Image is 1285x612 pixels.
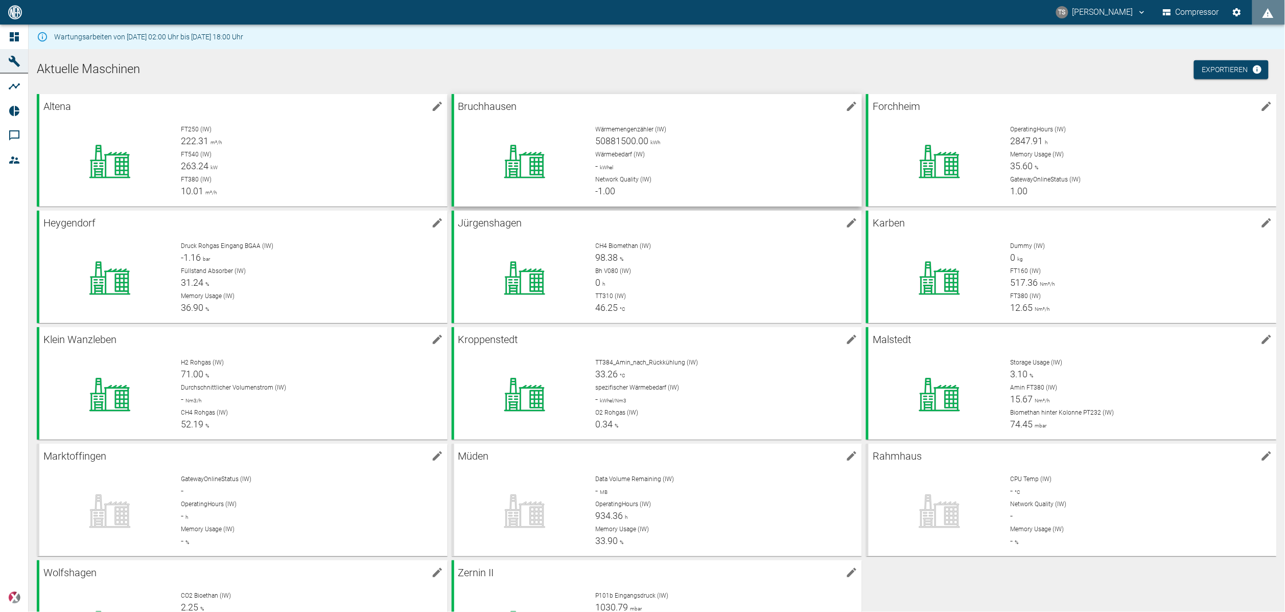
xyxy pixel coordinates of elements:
span: Jürgenshagen [458,215,842,231]
span: H2 Rohgas (IW) [181,359,224,366]
span: -1.16 [181,252,201,263]
span: Nm³/h [1038,281,1055,287]
span: % [203,306,209,312]
span: Amin FT380 (IW) [1010,384,1057,391]
span: CH4 Biomethan (IW) [596,242,651,250]
a: Karbenedit machineDummy (IW)0kgFT160 (IW)517.36Nm³/hFT380 (IW)12.65Nm³/h [866,211,1277,323]
div: Wartungsarbeiten von [DATE] 02:00 Uhr bis [DATE] 18:00 Uhr [54,28,243,46]
span: Forchheim [873,98,1256,115]
span: TT310 (IW) [596,292,626,300]
span: OperatingHours (IW) [1010,126,1066,133]
button: edit machine [1256,96,1277,117]
span: CH4 Rohgas (IW) [181,409,228,416]
span: Memory Usage (IW) [1010,151,1064,158]
span: mbar [1033,423,1046,428]
button: edit machine [427,446,448,466]
span: % [613,423,619,428]
span: bar [201,256,210,262]
span: Memory Usage (IW) [1010,526,1064,533]
button: edit machine [1256,329,1277,350]
span: P101b Eingangsdruck (IW) [596,592,669,599]
button: edit machine [427,213,448,233]
span: - [181,485,183,496]
span: h [601,281,605,287]
span: Memory Usage (IW) [181,292,235,300]
span: 10.01 [181,186,203,196]
span: FT380 (IW) [181,176,212,183]
span: Network Quality (IW) [1010,501,1066,508]
a: Malstedtedit machineStorage Usage (IW)3.10%Amin FT380 (IW)15.67Nm³/hBiomethan hinter Kolonne PT23... [866,327,1277,440]
span: Storage Usage (IW) [1010,359,1062,366]
span: Malstedt [873,331,1256,348]
a: Jürgenshagenedit machineCH4 Biomethan (IW)98.38%Bh V080 (IW)0hTT310 (IW)46.25°C [452,211,862,323]
a: Klein Wanzlebenedit machineH2 Rohgas (IW)71.00%Durchschnittlicher Volumenstrom (IW)-Nm3/hCH4 Rohg... [37,327,448,440]
span: Bh V080 (IW) [596,267,632,275]
img: Xplore Logo [8,592,20,604]
span: Kroppenstedt [458,331,842,348]
span: Nm3/h [183,398,201,403]
span: - [1010,535,1013,546]
span: TT384_Amin_nach_Rückkühlung (IW) [596,359,698,366]
span: °C [618,306,626,312]
button: Compressor [1161,3,1222,21]
a: Altenaedit machineFT250 (IW)222.31m³/hFT540 (IW)263.24kWFT380 (IW)10.01m³/h [37,94,448,207]
span: % [618,256,624,262]
button: Einstellungen [1228,3,1246,21]
span: Druck Rohgas Eingang BGAA (IW) [181,242,273,250]
span: CPU Temp (IW) [1010,475,1052,483]
a: Forchheimedit machineOperatingHours (IW)2847.91hMemory Usage (IW)35.60%GatewayOnlineStatus (IW)1.00 [866,94,1277,207]
span: 46.25 [596,302,618,313]
a: Kroppenstedtedit machineTT384_Amin_nach_Rückkühlung (IW)33.26°Cspezifischer Wärmebedarf (IW)-kWhe... [452,327,862,440]
span: CO2 Bioethan (IW) [181,592,231,599]
span: Nm³/h [1033,398,1049,403]
span: % [203,423,209,428]
span: - [181,535,183,546]
span: °C [1013,489,1020,495]
span: GatewayOnlineStatus (IW) [181,475,251,483]
span: Biomethan hinter Kolonne PT232 (IW) [1010,409,1114,416]
span: m³/h [208,140,222,145]
a: Marktoffingenedit machineGatewayOnlineStatus (IW)-OperatingHours (IW)-hMemory Usage (IW)-% [37,444,448,556]
span: GatewayOnlineStatus (IW) [1010,176,1081,183]
span: 12.65 [1010,302,1033,313]
span: % [1027,373,1033,378]
button: edit machine [842,562,862,583]
span: Bruchhausen [458,98,842,115]
span: kg [1015,256,1023,262]
span: Heygendorf [43,215,427,231]
span: kWhel/Nm3 [598,398,627,403]
span: Durchschnittlicher Volumenstrom (IW) [181,384,286,391]
a: Exportieren [1194,60,1269,79]
span: MB [598,489,608,495]
span: Karben [873,215,1256,231]
button: edit machine [842,329,862,350]
span: - [1010,485,1013,496]
span: - [181,394,183,404]
span: 0 [1010,252,1015,263]
span: Klein Wanzleben [43,331,427,348]
span: Müden [458,448,842,464]
span: Nm³/h [1033,306,1049,312]
button: edit machine [842,446,862,466]
span: O2 Rohgas (IW) [596,409,639,416]
span: - [596,394,598,404]
span: - [596,485,598,496]
span: 0 [596,277,601,288]
button: edit machine [842,96,862,117]
span: 71.00 [181,369,203,379]
span: 0.34 [596,419,613,429]
span: kWhel [598,165,614,170]
span: FT380 (IW) [1010,292,1041,300]
span: FT160 (IW) [1010,267,1041,275]
span: - [181,510,183,521]
span: Wärmemengenzähler (IW) [596,126,667,133]
button: edit machine [427,96,448,117]
span: 517.36 [1010,277,1038,288]
span: 934.36 [596,510,623,521]
button: edit machine [842,213,862,233]
span: % [183,539,189,545]
span: 31.24 [181,277,203,288]
span: Wärmebedarf (IW) [596,151,645,158]
span: 3.10 [1010,369,1027,379]
span: 33.90 [596,535,618,546]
